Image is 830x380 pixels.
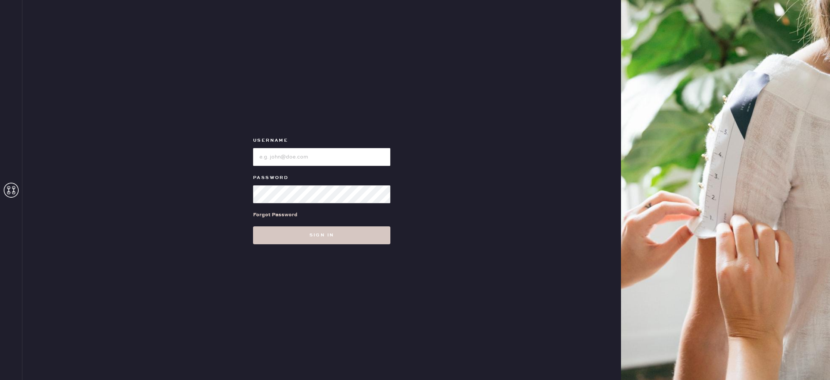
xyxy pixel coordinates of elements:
[253,173,390,182] label: Password
[253,211,297,219] div: Forgot Password
[253,148,390,166] input: e.g. john@doe.com
[253,136,390,145] label: Username
[253,226,390,244] button: Sign in
[253,203,297,226] a: Forgot Password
